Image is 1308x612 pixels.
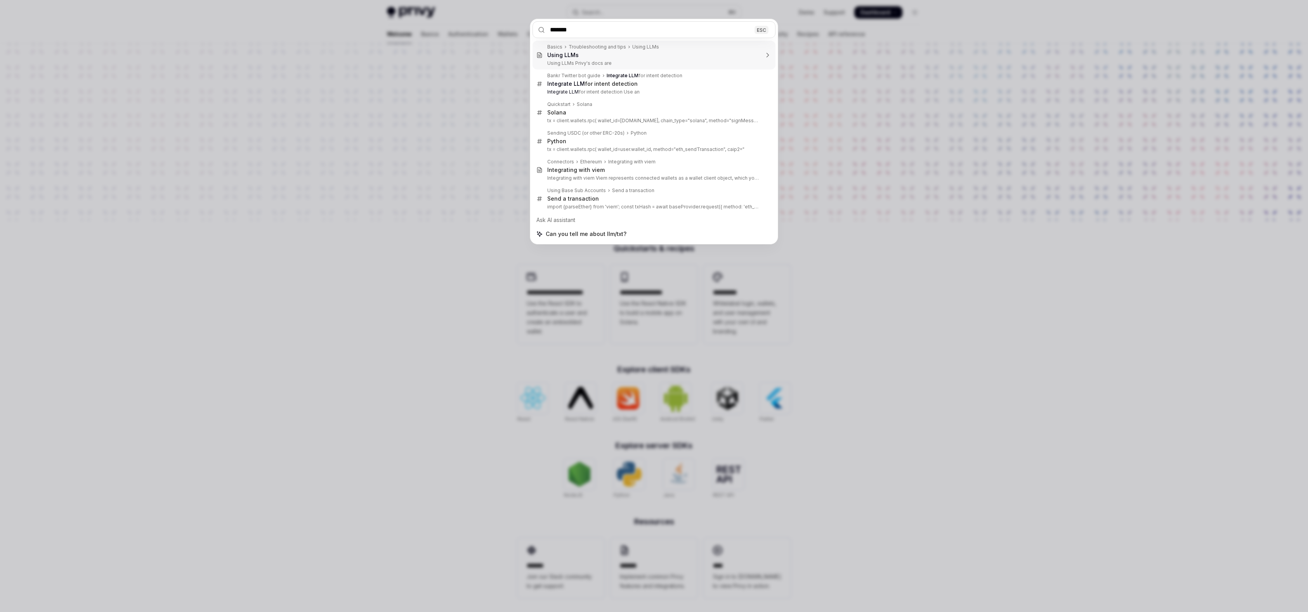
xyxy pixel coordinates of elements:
[607,73,682,79] div: for intent detection
[547,159,574,165] div: Connectors
[547,44,562,50] div: Basics
[547,89,759,95] p: for intent detection Use an
[547,166,605,173] div: Integrating with viem
[547,73,600,79] div: Bankr Twitter bot guide
[632,44,659,50] div: Using LLMs
[547,101,571,107] div: Quickstart
[547,204,759,210] p: import {parseEther} from 'viem'; const txHash = await baseProvider.request({ method: 'eth_sendT
[569,44,626,50] div: Troubleshooting and tips
[547,146,759,153] p: tx = client.wallets.rpc( wallet_id=user.wallet_id, method="eth_sendTransaction", caip2="
[547,175,759,181] p: Integrating with viem Viem represents connected wallets as a wallet client object, which you can use
[577,101,592,107] div: Solana
[547,118,759,124] p: tx = client.wallets.rpc( wallet_id=[DOMAIN_NAME], chain_type="solana", method="signMessage",
[547,187,606,194] div: Using Base Sub Accounts
[547,80,638,87] div: for intent detection
[547,195,599,202] div: Send a transaction
[755,26,768,34] div: ESC
[608,159,656,165] div: Integrating with viem
[546,230,626,238] span: Can you tell me about llm/txt?
[580,159,602,165] div: Ethereum
[607,73,638,78] b: Integrate LLM
[547,138,566,145] div: Python
[547,52,579,58] b: Using LLMs
[547,60,759,66] p: Using LLMs Privy's docs are
[547,130,625,136] div: Sending USDC (or other ERC-20s)
[547,89,579,95] b: Integrate LLM
[547,109,566,116] div: Solana
[547,80,585,87] b: Integrate LLM
[631,130,647,136] div: Python
[533,213,775,227] div: Ask AI assistant
[612,187,654,194] div: Send a transaction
